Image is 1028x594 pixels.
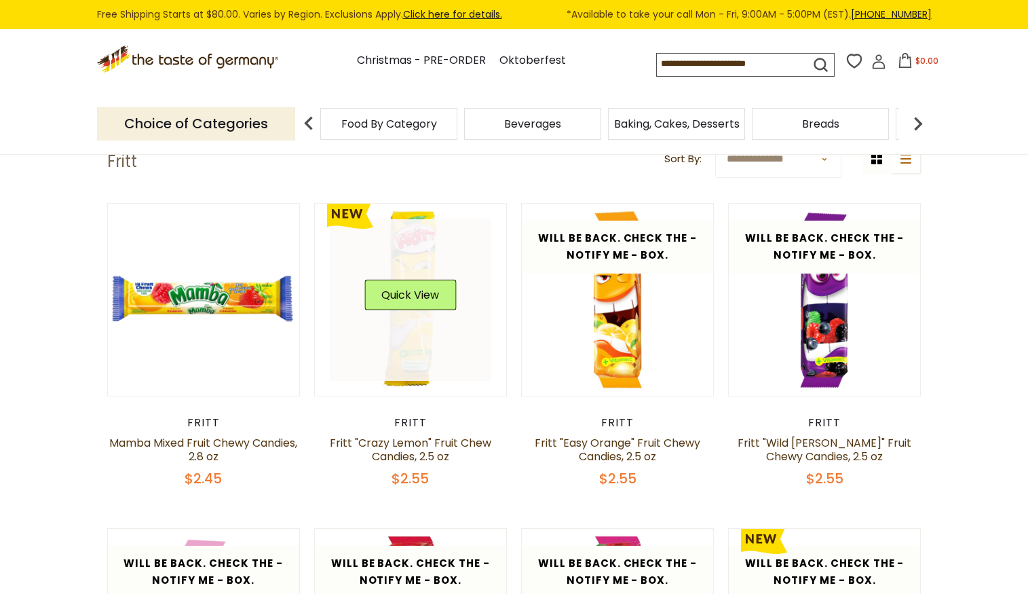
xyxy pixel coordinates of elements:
[905,110,932,137] img: next arrow
[802,119,839,129] a: Breads
[567,7,932,22] span: *Available to take your call Mon - Fri, 9:00AM - 5:00PM (EST).
[357,52,486,70] a: Christmas - PRE-ORDER
[97,107,295,141] p: Choice of Categories
[664,151,702,168] label: Sort By:
[107,416,301,430] div: Fritt
[97,7,932,22] div: Free Shipping Starts at $80.00. Varies by Region. Exclusions Apply.
[729,204,921,396] img: Fritt
[915,55,938,67] span: $0.00
[108,204,300,396] img: Mamba
[599,469,636,488] span: $2.55
[535,435,700,464] a: Fritt "Easy Orange" Fruit Chewy Candies, 2.5 oz
[314,416,508,430] div: Fritt
[315,204,507,396] img: Fritt
[728,416,921,430] div: Fritt
[614,119,740,129] a: Baking, Cakes, Desserts
[806,469,843,488] span: $2.55
[295,110,322,137] img: previous arrow
[522,204,714,396] img: Fritt
[521,416,715,430] div: Fritt
[107,151,137,172] h1: Fritt
[889,53,947,73] button: $0.00
[403,7,502,21] a: Click here for details.
[185,469,222,488] span: $2.45
[851,7,932,21] a: [PHONE_NUMBER]
[504,119,561,129] a: Beverages
[499,52,566,70] a: Oktoberfest
[392,469,429,488] span: $2.55
[364,280,456,310] button: Quick View
[738,435,911,464] a: Fritt "Wild [PERSON_NAME]" Fruit Chewy Candies, 2.5 oz
[109,435,297,464] a: Mamba Mixed Fruit Chewy Candies, 2.8 oz
[341,119,437,129] a: Food By Category
[330,435,491,464] a: Fritt "Crazy Lemon" Fruit Chew Candies, 2.5 oz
